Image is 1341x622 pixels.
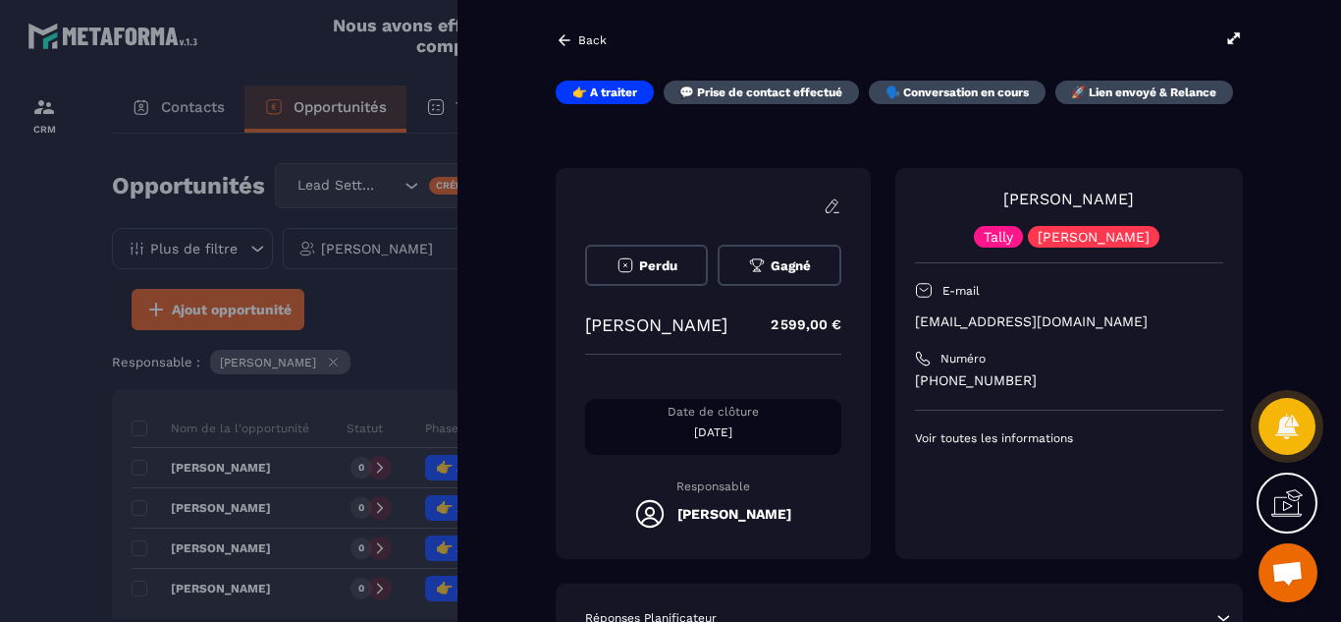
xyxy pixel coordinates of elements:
p: 2 599,00 € [751,306,841,344]
span: Gagné [771,258,811,273]
p: 🚀 Lien envoyé & Relance [1071,85,1216,100]
p: 💬 Prise de contact effectué [679,85,842,100]
p: E-mail [942,283,980,299]
p: [DATE] [585,424,841,440]
span: Perdu [639,258,677,273]
button: Gagné [718,245,840,286]
p: Tally [984,230,1013,244]
p: [PHONE_NUMBER] [915,371,1223,390]
p: Date de clôture [585,404,841,420]
p: Numéro [940,351,986,367]
button: Perdu [585,245,708,286]
div: Ouvrir le chat [1259,543,1317,602]
a: [PERSON_NAME] [1003,190,1134,208]
p: Back [578,33,607,47]
p: 👉 A traiter [572,85,637,100]
p: Voir toutes les informations [915,430,1223,446]
p: 🗣️ Conversation en cours [885,85,1029,100]
p: Responsable [585,480,841,493]
p: [EMAIL_ADDRESS][DOMAIN_NAME] [915,312,1223,331]
h5: [PERSON_NAME] [677,506,791,522]
p: [PERSON_NAME] [585,314,727,335]
p: [PERSON_NAME] [1038,230,1150,244]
